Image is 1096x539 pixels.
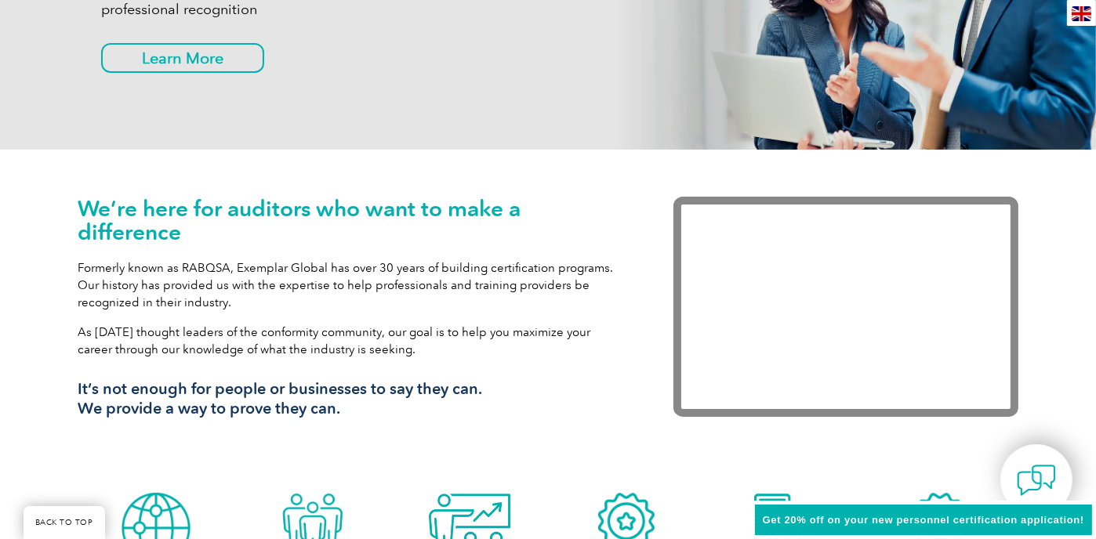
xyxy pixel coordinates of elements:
a: BACK TO TOP [24,506,105,539]
p: Formerly known as RABQSA, Exemplar Global has over 30 years of building certification programs. O... [78,259,626,311]
iframe: Exemplar Global: Working together to make a difference [673,197,1018,417]
span: Get 20% off on your new personnel certification application! [763,514,1084,526]
h1: We’re here for auditors who want to make a difference [78,197,626,244]
p: As [DATE] thought leaders of the conformity community, our goal is to help you maximize your care... [78,324,626,358]
h3: It’s not enough for people or businesses to say they can. We provide a way to prove they can. [78,379,626,418]
a: Learn More [101,43,264,73]
img: en [1072,6,1091,21]
img: contact-chat.png [1017,461,1056,500]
